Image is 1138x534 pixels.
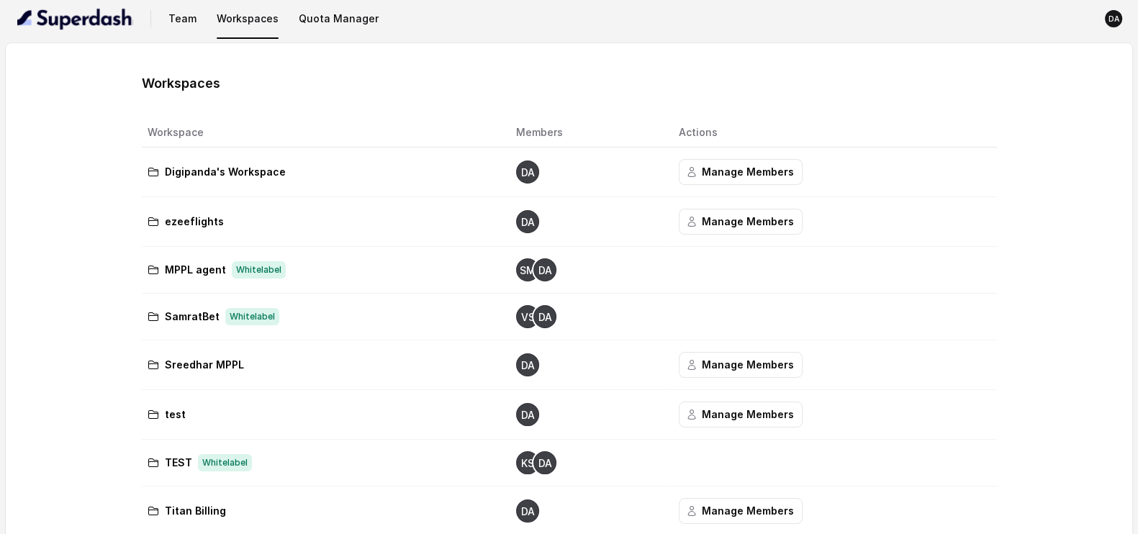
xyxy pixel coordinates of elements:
[293,6,384,32] button: Quota Manager
[679,498,803,524] button: Manage Members
[520,265,536,276] text: SM
[165,454,192,471] p: TEST
[520,506,534,517] text: DA
[165,213,224,230] p: ezeeflights
[505,118,667,148] th: Members
[165,356,244,374] p: Sreedhar MPPL
[538,265,551,276] text: DA
[165,502,226,520] p: Titan Billing
[198,454,252,471] span: Whitelabel
[520,312,534,323] text: VS
[667,118,996,148] th: Actions
[211,6,284,32] button: Workspaces
[165,406,186,423] p: test
[538,312,551,323] text: DA
[165,163,286,181] p: Digipanda's Workspace
[520,360,534,371] text: DA
[679,159,803,185] button: Manage Members
[679,209,803,235] button: Manage Members
[538,458,551,469] text: DA
[165,308,220,325] p: SamratBet
[520,217,534,228] text: DA
[165,261,226,279] p: MPPL agent
[225,308,279,325] span: Whitelabel
[142,118,505,148] th: Workspace
[679,402,803,427] button: Manage Members
[163,6,202,32] button: Team
[232,261,286,279] span: Whitelabel
[679,352,803,378] button: Manage Members
[520,167,534,178] text: DA
[521,458,534,469] text: KS
[520,409,534,421] text: DA
[17,7,133,30] img: light.svg
[1108,14,1120,24] text: DA
[142,72,220,95] h1: Workspaces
